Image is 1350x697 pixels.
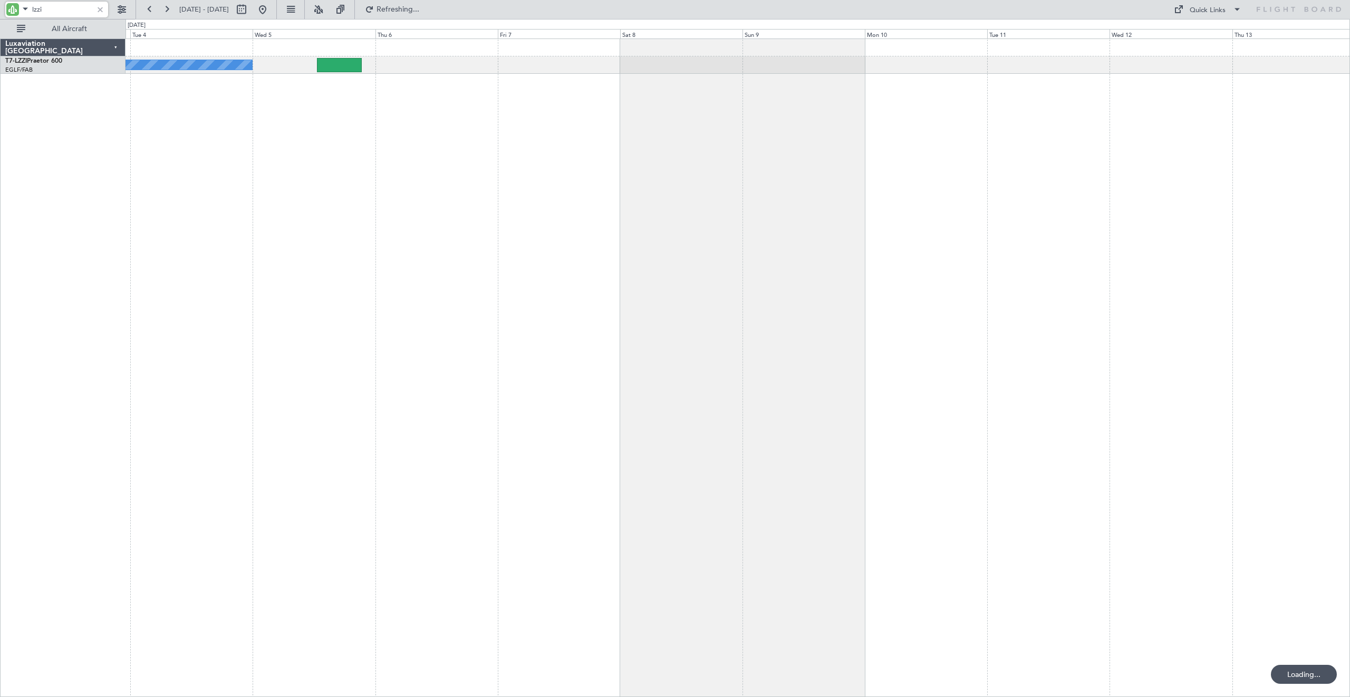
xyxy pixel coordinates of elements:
[5,58,62,64] a: T7-LZZIPraetor 600
[375,29,498,38] div: Thu 6
[1190,5,1226,16] div: Quick Links
[865,29,987,38] div: Mon 10
[987,29,1110,38] div: Tue 11
[1169,1,1247,18] button: Quick Links
[32,2,93,17] input: A/C (Reg. or Type)
[179,5,229,14] span: [DATE] - [DATE]
[498,29,620,38] div: Fri 7
[620,29,742,38] div: Sat 8
[376,6,420,13] span: Refreshing...
[1271,665,1337,684] div: Loading...
[742,29,865,38] div: Sun 9
[360,1,423,18] button: Refreshing...
[5,66,33,74] a: EGLF/FAB
[1110,29,1232,38] div: Wed 12
[253,29,375,38] div: Wed 5
[5,58,27,64] span: T7-LZZI
[27,25,111,33] span: All Aircraft
[128,21,146,30] div: [DATE]
[130,29,253,38] div: Tue 4
[12,21,114,37] button: All Aircraft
